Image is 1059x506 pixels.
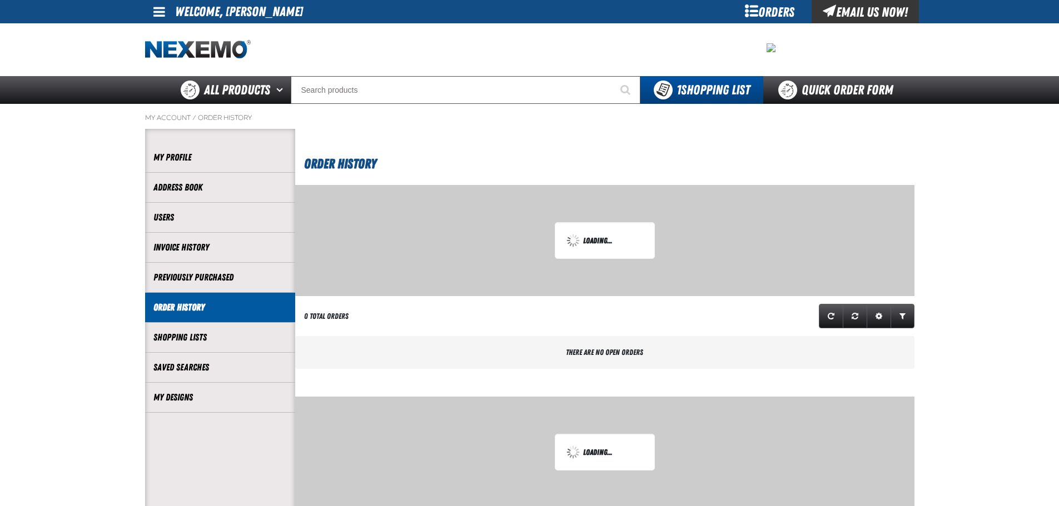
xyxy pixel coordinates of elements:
span: There are no open orders [566,348,643,357]
button: You have 1 Shopping List. Open to view details [640,76,763,104]
button: Open All Products pages [272,76,291,104]
a: Previously Purchased [153,271,287,284]
a: Saved Searches [153,361,287,374]
div: Loading... [566,234,643,247]
img: 8bea3d79dea9a6967ba044f15c6516f9.jpeg [767,43,775,52]
div: Loading... [566,445,643,459]
div: 0 Total Orders [304,311,349,322]
a: Invoice History [153,241,287,254]
a: My Profile [153,151,287,164]
span: Shopping List [677,82,750,98]
a: Order History [153,301,287,314]
a: Home [145,40,251,59]
img: Nexemo logo [145,40,251,59]
a: Order History [198,113,252,122]
nav: Breadcrumbs [145,113,914,122]
a: Refresh grid action [819,304,843,328]
strong: 1 [677,82,681,98]
a: Shopping Lists [153,331,287,344]
span: All Products [204,80,270,100]
a: Users [153,211,287,224]
a: Expand or Collapse Grid Settings [867,304,891,328]
a: Quick Order Form [763,76,914,104]
a: Reset grid action [843,304,867,328]
span: / [192,113,196,122]
a: Address Book [153,181,287,194]
a: My Designs [153,391,287,404]
input: Search [291,76,640,104]
button: Start Searching [613,76,640,104]
span: Order History [304,156,376,172]
a: My Account [145,113,191,122]
a: Expand or Collapse Grid Filters [891,304,914,328]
